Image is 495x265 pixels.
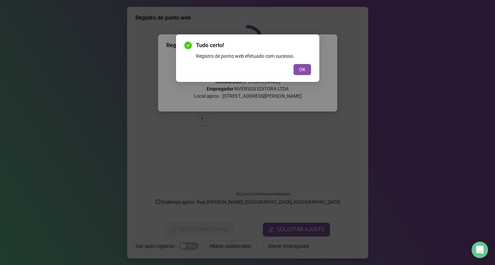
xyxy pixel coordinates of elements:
[299,66,306,73] span: OK
[196,52,311,60] div: Registro de ponto web efetuado com sucesso.
[472,242,488,258] div: Open Intercom Messenger
[196,41,311,50] span: Tudo certo!
[184,42,192,49] span: check-circle
[293,64,311,75] button: OK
